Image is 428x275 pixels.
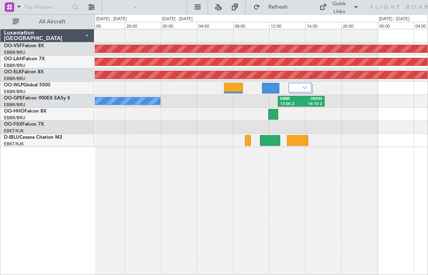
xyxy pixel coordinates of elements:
input: Trip Number [24,1,70,13]
span: OO-HHO [4,109,25,114]
div: [DATE] - [DATE] [379,16,409,23]
a: OO-ELKFalcon 8X [4,70,44,74]
a: EBBR/BRU [4,76,25,82]
span: Refresh [262,4,295,10]
a: EBBR/BRU [4,115,25,121]
div: 08:00 [233,22,269,29]
span: D-IBLU [4,135,19,140]
a: OO-FSXFalcon 7X [4,122,44,127]
span: OO-FSX [4,122,22,127]
button: Quick Links [315,1,363,13]
span: OO-GPE [4,96,23,101]
a: EBBR/BRU [4,63,25,69]
a: EBBR/BRU [4,89,25,95]
img: arrow-gray.svg [302,86,307,89]
a: OO-GPEFalcon 900EX EASy II [4,96,70,101]
div: 18:10 Z [301,101,322,107]
div: 04:00 [197,22,233,29]
div: [DATE] - [DATE] [162,16,193,23]
div: OENN [301,96,322,102]
div: 20:00 [341,22,377,29]
div: 20:00 [125,22,161,29]
a: OO-LAHFalcon 7X [4,57,45,61]
a: D-IBLUCessna Citation M2 [4,135,62,140]
span: OO-WLP [4,83,23,88]
div: 00:00 [161,22,197,29]
button: All Aircraft [9,15,86,28]
div: 00:00 [378,22,414,29]
button: Refresh [250,1,297,13]
a: OO-VSFFalcon 8X [4,44,44,48]
span: OO-LAH [4,57,23,61]
span: All Aircraft [21,19,84,25]
a: EBKT/KJK [4,141,24,147]
div: 12:00 [269,22,305,29]
div: 16:00 [89,22,125,29]
a: EBBR/BRU [4,102,25,108]
a: EBKT/KJK [4,128,24,134]
div: 13:00 Z [280,101,301,107]
div: EBBR [280,96,301,102]
div: 16:00 [305,22,341,29]
span: OO-ELK [4,70,22,74]
div: [DATE] - [DATE] [96,16,127,23]
a: OO-WLPGlobal 5500 [4,83,50,88]
a: EBBR/BRU [4,50,25,55]
span: OO-VSF [4,44,22,48]
a: OO-HHOFalcon 8X [4,109,46,114]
